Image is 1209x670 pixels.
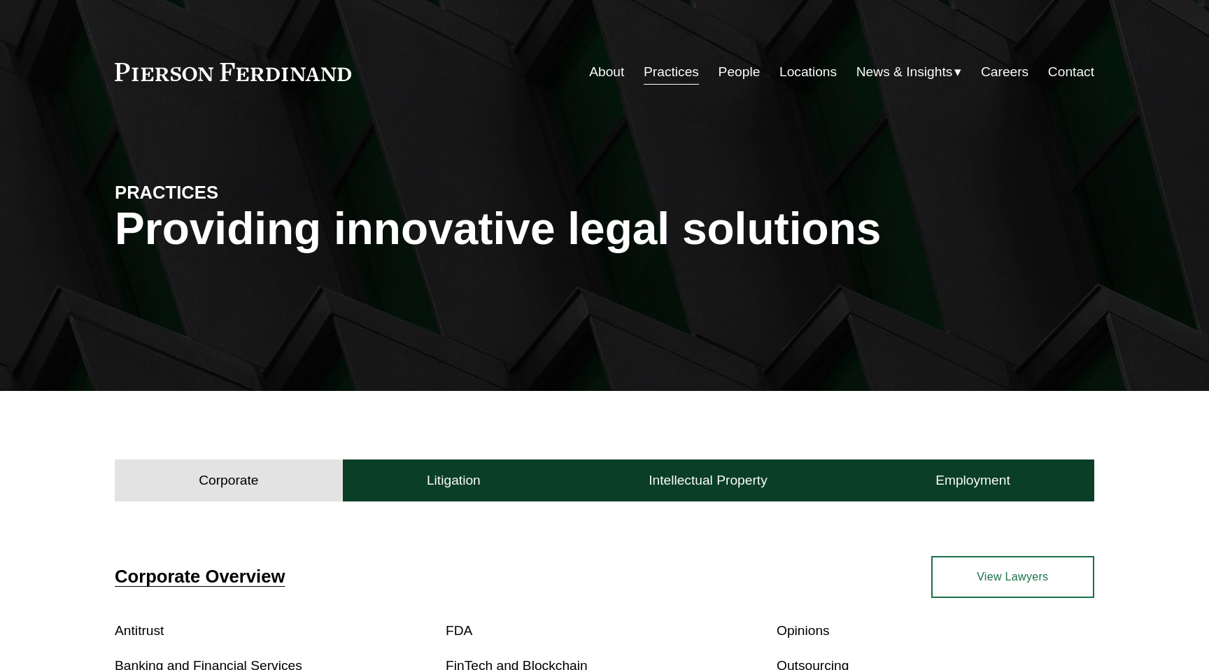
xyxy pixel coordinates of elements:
[1048,59,1094,85] a: Contact
[931,556,1094,598] a: View Lawyers
[649,472,768,489] h4: Intellectual Property
[199,472,258,489] h4: Corporate
[115,623,164,638] a: Antitrust
[856,59,962,85] a: folder dropdown
[115,204,1094,255] h1: Providing innovative legal solutions
[935,472,1010,489] h4: Employment
[777,623,830,638] a: Opinions
[589,59,624,85] a: About
[115,181,360,204] h4: PRACTICES
[856,60,953,85] span: News & Insights
[719,59,761,85] a: People
[115,566,285,586] a: Corporate Overview
[644,59,699,85] a: Practices
[779,59,837,85] a: Locations
[981,59,1028,85] a: Careers
[446,623,472,638] a: FDA
[427,472,481,489] h4: Litigation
